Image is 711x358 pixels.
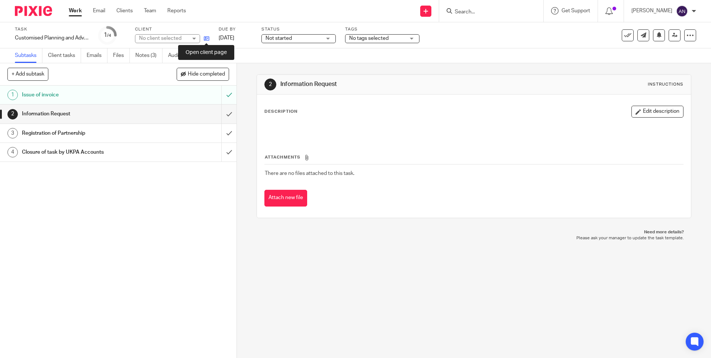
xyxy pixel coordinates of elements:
a: Emails [87,48,107,63]
p: Please ask your manager to update the task template. [264,235,683,241]
div: Customised Planning and Advisory Services [15,34,89,42]
label: Client [135,26,209,32]
div: 4 [7,147,18,157]
a: Client tasks [48,48,81,63]
span: Not started [266,36,292,41]
div: 2 [264,79,276,90]
div: Instructions [648,81,683,87]
button: Hide completed [177,68,229,80]
span: No tags selected [349,36,389,41]
label: Tags [345,26,419,32]
a: Subtasks [15,48,42,63]
input: Search [454,9,521,16]
label: Status [261,26,336,32]
div: 2 [7,109,18,119]
p: Description [264,109,297,115]
img: Pixie [15,6,52,16]
a: Reports [167,7,186,15]
span: Attachments [265,155,300,159]
p: [PERSON_NAME] [631,7,672,15]
a: Notes (3) [135,48,163,63]
div: 3 [7,128,18,138]
span: There are no files attached to this task. [265,171,354,176]
span: Get Support [562,8,590,13]
a: Clients [116,7,133,15]
span: [DATE] [219,35,234,41]
p: Need more details? [264,229,683,235]
a: Work [69,7,82,15]
img: svg%3E [676,5,688,17]
label: Task [15,26,89,32]
button: + Add subtask [7,68,48,80]
div: 1 [104,31,111,39]
a: Team [144,7,156,15]
h1: Closure of task by UKPA Accounts [22,147,150,158]
button: Edit description [631,106,683,118]
button: Attach new file [264,190,307,207]
h1: Information Request [22,108,150,119]
h1: Registration of Partnership [22,128,150,139]
label: Due by [219,26,252,32]
small: /4 [107,33,111,38]
h1: Information Request [280,80,490,88]
a: Files [113,48,130,63]
div: 1 [7,90,18,100]
a: Audit logs [168,48,197,63]
div: No client selected [139,35,187,42]
h1: Issue of invoice [22,89,150,100]
a: Email [93,7,105,15]
span: Hide completed [188,71,225,77]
